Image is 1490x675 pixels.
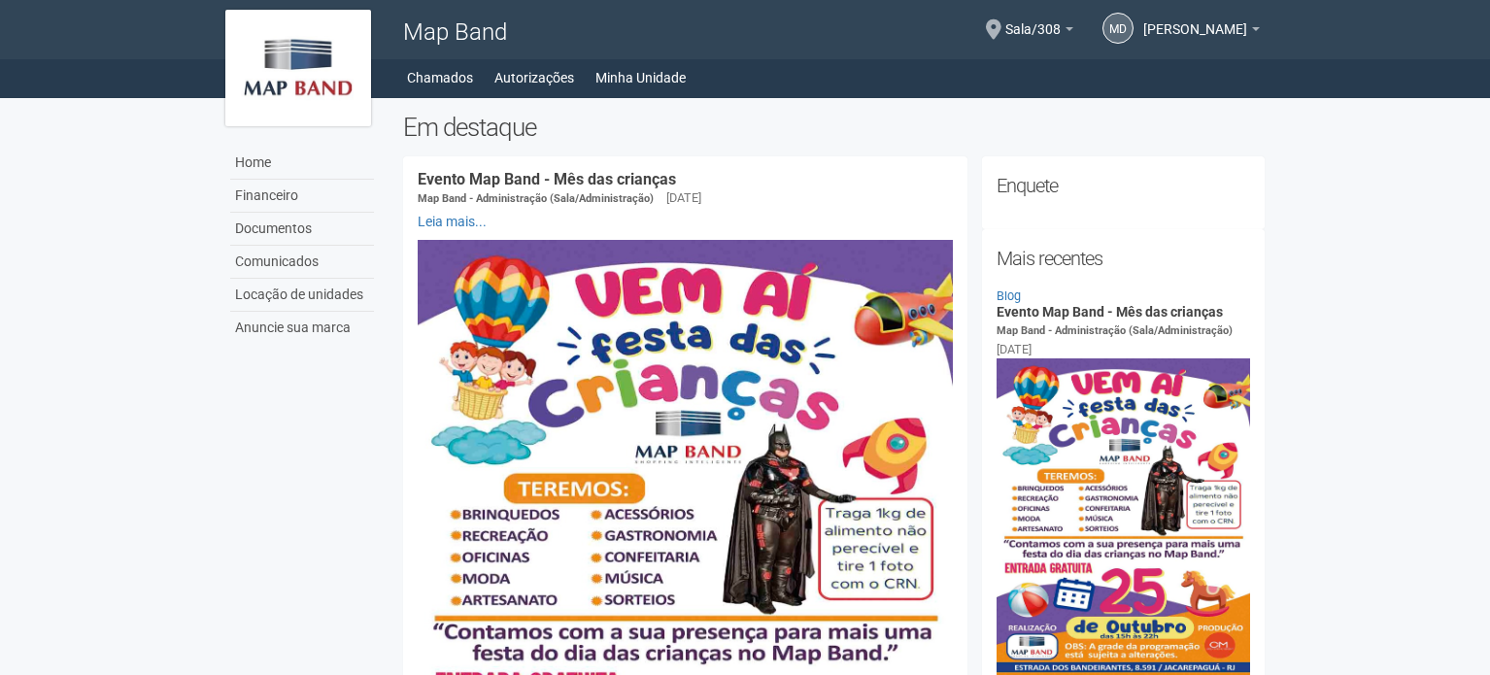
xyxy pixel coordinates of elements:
[1143,3,1247,37] span: Marcelo de Azevedo Daher
[997,244,1250,273] h2: Mais recentes
[997,171,1250,200] h2: Enquete
[997,341,1032,358] div: [DATE]
[225,10,371,126] img: logo.jpg
[230,213,374,246] a: Documentos
[595,64,686,91] a: Minha Unidade
[230,312,374,344] a: Anuncie sua marca
[407,64,473,91] a: Chamados
[230,180,374,213] a: Financeiro
[1102,13,1134,44] a: Md
[494,64,574,91] a: Autorizações
[1143,24,1260,40] a: [PERSON_NAME]
[997,304,1223,320] a: Evento Map Band - Mês das crianças
[997,324,1233,337] span: Map Band - Administração (Sala/Administração)
[403,113,1265,142] h2: Em destaque
[230,147,374,180] a: Home
[230,279,374,312] a: Locação de unidades
[230,246,374,279] a: Comunicados
[418,192,654,205] span: Map Band - Administração (Sala/Administração)
[1005,3,1061,37] span: Sala/308
[418,214,487,229] a: Leia mais...
[418,170,676,188] a: Evento Map Band - Mês das crianças
[997,288,1021,303] a: Blog
[666,189,701,207] div: [DATE]
[1005,24,1073,40] a: Sala/308
[403,18,507,46] span: Map Band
